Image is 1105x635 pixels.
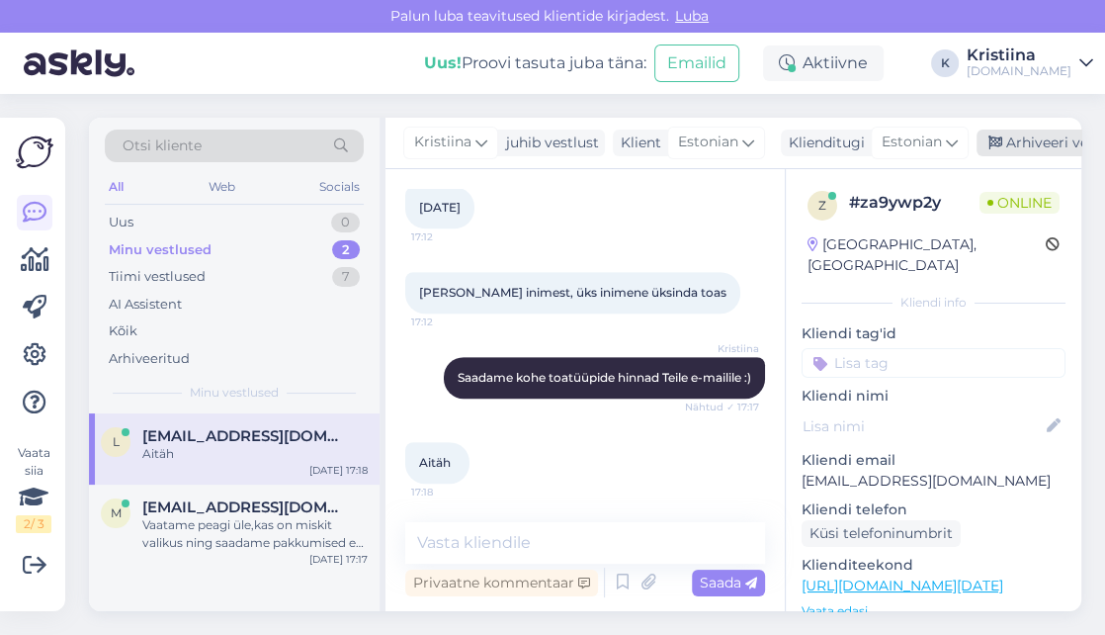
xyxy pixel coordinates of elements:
[105,174,127,200] div: All
[419,200,461,215] span: [DATE]
[424,51,646,75] div: Proovi tasuta juba täna:
[763,45,884,81] div: Aktiivne
[142,427,348,445] span: lukslaura@hotmail.com
[802,294,1065,312] div: Kliendi info
[802,520,961,547] div: Küsi telefoninumbrit
[802,499,1065,520] p: Kliendi telefon
[931,49,959,77] div: K
[685,341,759,356] span: Kristiina
[205,174,239,200] div: Web
[309,463,368,478] div: [DATE] 17:18
[802,471,1065,492] p: [EMAIL_ADDRESS][DOMAIN_NAME]
[332,267,360,287] div: 7
[678,132,738,153] span: Estonian
[979,192,1060,214] span: Online
[142,516,368,552] div: Vaatame peagi üle,kas on miskit valikus ning saadame pakkumised e-mailile :)
[190,384,279,402] span: Minu vestlused
[818,198,826,213] span: z
[807,234,1046,276] div: [GEOGRAPHIC_DATA], [GEOGRAPHIC_DATA]
[424,53,462,72] b: Uus!
[781,133,865,153] div: Klienditugi
[967,47,1093,79] a: Kristiina[DOMAIN_NAME]
[802,577,1003,594] a: [URL][DOMAIN_NAME][DATE]
[111,505,122,520] span: m
[315,174,364,200] div: Socials
[803,415,1043,437] input: Lisa nimi
[16,515,51,533] div: 2 / 3
[498,133,599,153] div: juhib vestlust
[802,386,1065,407] p: Kliendi nimi
[109,295,182,315] div: AI Assistent
[109,213,133,232] div: Uus
[142,499,348,516] span: mariliispismenjuk@gmail.com
[109,267,206,287] div: Tiimi vestlused
[16,134,53,171] img: Askly Logo
[802,450,1065,471] p: Kliendi email
[411,315,485,329] span: 17:12
[405,570,598,596] div: Privaatne kommentaar
[685,400,759,414] span: Nähtud ✓ 17:17
[419,455,451,470] span: Aitäh
[849,191,979,215] div: # za9ywp2y
[411,229,485,244] span: 17:12
[458,370,751,385] span: Saadame kohe toatüüpide hinnad Teile e-mailile :)
[411,485,485,499] span: 17:18
[882,132,942,153] span: Estonian
[419,285,726,300] span: [PERSON_NAME] inimest, üks inimene üksinda toas
[654,45,739,82] button: Emailid
[109,321,137,341] div: Kõik
[613,133,661,153] div: Klient
[700,574,757,591] span: Saada
[802,323,1065,344] p: Kliendi tag'id
[142,445,368,463] div: Aitäh
[113,434,120,449] span: l
[669,7,715,25] span: Luba
[331,213,360,232] div: 0
[802,555,1065,576] p: Klienditeekond
[309,552,368,567] div: [DATE] 17:17
[802,348,1065,378] input: Lisa tag
[414,132,471,153] span: Kristiina
[109,240,212,260] div: Minu vestlused
[802,602,1065,620] p: Vaata edasi ...
[967,63,1071,79] div: [DOMAIN_NAME]
[967,47,1071,63] div: Kristiina
[332,240,360,260] div: 2
[123,136,202,156] span: Otsi kliente
[109,349,190,369] div: Arhiveeritud
[16,444,51,533] div: Vaata siia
